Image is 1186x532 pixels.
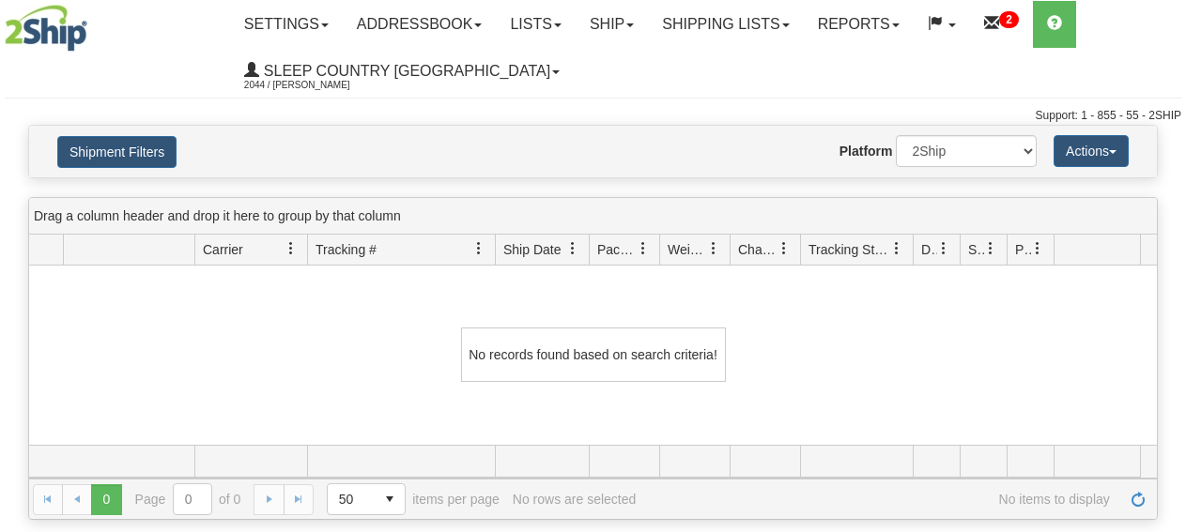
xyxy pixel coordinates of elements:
[597,240,637,259] span: Packages
[244,76,385,95] span: 2044 / [PERSON_NAME]
[29,198,1157,235] div: grid grouping header
[839,142,893,160] label: Platform
[375,484,405,514] span: select
[91,484,121,514] span: Page 0
[496,1,575,48] a: Lists
[463,233,495,265] a: Tracking # filter column settings
[921,240,937,259] span: Delivery Status
[768,233,800,265] a: Charge filter column settings
[5,108,1181,124] div: Support: 1 - 855 - 55 - 2SHIP
[557,233,589,265] a: Ship Date filter column settings
[576,1,648,48] a: Ship
[230,1,343,48] a: Settings
[327,483,500,515] span: items per page
[135,483,241,515] span: Page of 0
[327,483,406,515] span: Page sizes drop down
[738,240,778,259] span: Charge
[503,240,561,259] span: Ship Date
[316,240,377,259] span: Tracking #
[1123,484,1153,514] a: Refresh
[975,233,1007,265] a: Shipment Issues filter column settings
[928,233,960,265] a: Delivery Status filter column settings
[513,492,637,507] div: No rows are selected
[339,490,363,509] span: 50
[1015,240,1031,259] span: Pickup Status
[809,240,890,259] span: Tracking Status
[1054,135,1129,167] button: Actions
[649,492,1110,507] span: No items to display
[970,1,1033,48] a: 2
[881,233,913,265] a: Tracking Status filter column settings
[5,5,87,52] img: logo2044.jpg
[804,1,914,48] a: Reports
[57,136,177,168] button: Shipment Filters
[968,240,984,259] span: Shipment Issues
[1143,170,1184,361] iframe: chat widget
[668,240,707,259] span: Weight
[343,1,497,48] a: Addressbook
[698,233,730,265] a: Weight filter column settings
[461,327,726,382] div: No records found based on search criteria!
[648,1,803,48] a: Shipping lists
[275,233,307,265] a: Carrier filter column settings
[230,48,574,95] a: Sleep Country [GEOGRAPHIC_DATA] 2044 / [PERSON_NAME]
[999,11,1019,28] sup: 2
[627,233,659,265] a: Packages filter column settings
[203,240,243,259] span: Carrier
[259,63,550,79] span: Sleep Country [GEOGRAPHIC_DATA]
[1022,233,1054,265] a: Pickup Status filter column settings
